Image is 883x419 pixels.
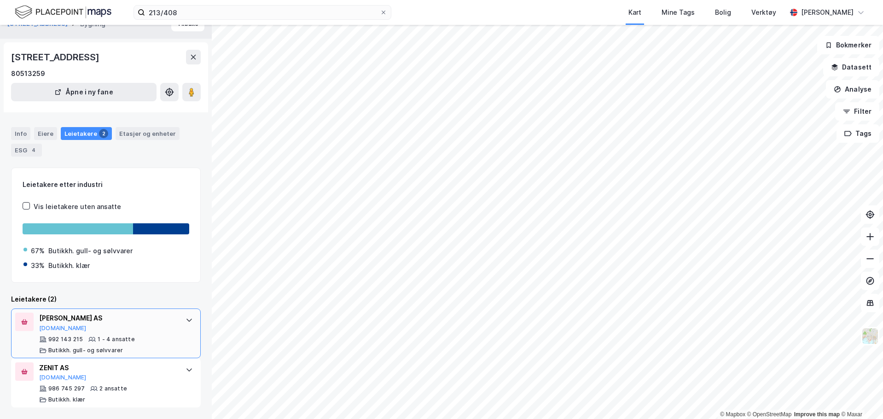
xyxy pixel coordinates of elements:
[29,145,38,155] div: 4
[837,375,883,419] div: Kontrollprogram for chat
[837,375,883,419] iframe: Chat Widget
[34,201,121,212] div: Vis leietakere uten ansatte
[11,50,101,64] div: [STREET_ADDRESS]
[23,179,189,190] div: Leietakere etter industri
[48,245,133,256] div: Butikkh. gull- og sølvvarer
[15,4,111,20] img: logo.f888ab2527a4732fd821a326f86c7f29.svg
[34,127,57,140] div: Eiere
[98,336,135,343] div: 1 - 4 ansatte
[662,7,695,18] div: Mine Tags
[11,127,30,140] div: Info
[817,36,879,54] button: Bokmerker
[48,396,86,403] div: Butikkh. klær
[48,385,85,392] div: 986 745 297
[747,411,792,418] a: OpenStreetMap
[720,411,745,418] a: Mapbox
[48,347,123,354] div: Butikkh. gull- og sølvvarer
[119,129,176,138] div: Etasjer og enheter
[39,374,87,381] button: [DOMAIN_NAME]
[11,294,201,305] div: Leietakere (2)
[835,102,879,121] button: Filter
[99,385,127,392] div: 2 ansatte
[628,7,641,18] div: Kart
[39,313,176,324] div: [PERSON_NAME] AS
[823,58,879,76] button: Datasett
[11,68,45,79] div: 80513259
[861,327,879,345] img: Z
[99,129,108,138] div: 2
[11,83,157,101] button: Åpne i ny fane
[145,6,380,19] input: Søk på adresse, matrikkel, gårdeiere, leietakere eller personer
[61,127,112,140] div: Leietakere
[31,260,45,271] div: 33%
[715,7,731,18] div: Bolig
[826,80,879,99] button: Analyse
[39,362,176,373] div: ZENIT AS
[794,411,840,418] a: Improve this map
[801,7,854,18] div: [PERSON_NAME]
[39,325,87,332] button: [DOMAIN_NAME]
[751,7,776,18] div: Verktøy
[31,245,45,256] div: 67%
[48,260,90,271] div: Butikkh. klær
[48,336,83,343] div: 992 143 215
[837,124,879,143] button: Tags
[11,144,42,157] div: ESG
